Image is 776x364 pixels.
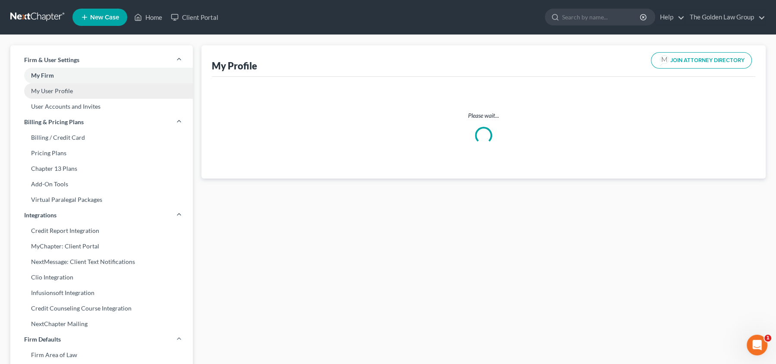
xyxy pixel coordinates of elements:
[10,130,193,145] a: Billing / Credit Card
[10,176,193,192] a: Add-On Tools
[10,301,193,316] a: Credit Counseling Course Integration
[10,52,193,68] a: Firm & User Settings
[130,9,167,25] a: Home
[24,118,84,126] span: Billing & Pricing Plans
[10,223,193,238] a: Credit Report Integration
[212,60,257,72] div: My Profile
[10,83,193,99] a: My User Profile
[10,99,193,114] a: User Accounts and Invites
[685,9,765,25] a: The Golden Law Group
[10,285,193,301] a: Infusionsoft Integration
[10,161,193,176] a: Chapter 13 Plans
[10,238,193,254] a: MyChapter: Client Portal
[10,254,193,270] a: NextMessage: Client Text Notifications
[24,335,61,344] span: Firm Defaults
[10,145,193,161] a: Pricing Plans
[10,270,193,285] a: Clio Integration
[10,192,193,207] a: Virtual Paralegal Packages
[10,68,193,83] a: My Firm
[24,56,79,64] span: Firm & User Settings
[24,211,57,220] span: Integrations
[658,54,670,66] img: modern-attorney-logo-488310dd42d0e56951fffe13e3ed90e038bc441dd813d23dff0c9337a977f38e.png
[764,335,771,342] span: 1
[656,9,685,25] a: Help
[651,52,752,69] button: JOIN ATTORNEY DIRECTORY
[219,111,748,120] p: Please wait...
[10,332,193,347] a: Firm Defaults
[562,9,641,25] input: Search by name...
[10,207,193,223] a: Integrations
[90,14,119,21] span: New Case
[670,58,745,63] span: JOIN ATTORNEY DIRECTORY
[10,347,193,363] a: Firm Area of Law
[167,9,223,25] a: Client Portal
[10,114,193,130] a: Billing & Pricing Plans
[10,316,193,332] a: NextChapter Mailing
[747,335,767,355] iframe: Intercom live chat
